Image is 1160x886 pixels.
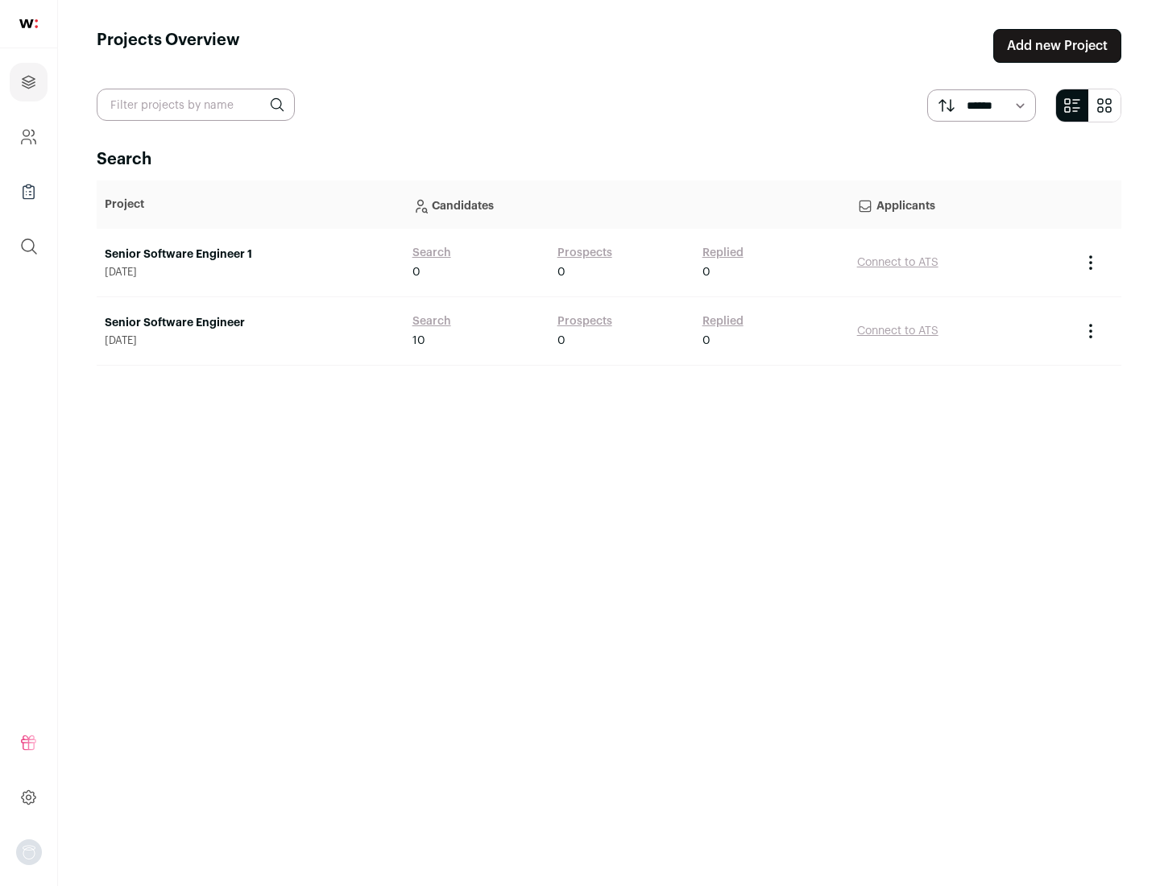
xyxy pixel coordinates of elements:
[412,188,841,221] p: Candidates
[10,172,48,211] a: Company Lists
[412,264,420,280] span: 0
[857,188,1065,221] p: Applicants
[857,325,938,337] a: Connect to ATS
[857,257,938,268] a: Connect to ATS
[702,264,710,280] span: 0
[105,246,396,263] a: Senior Software Engineer 1
[105,197,396,213] p: Project
[702,333,710,349] span: 0
[105,334,396,347] span: [DATE]
[557,313,612,329] a: Prospects
[97,89,295,121] input: Filter projects by name
[557,264,565,280] span: 0
[557,245,612,261] a: Prospects
[702,245,744,261] a: Replied
[702,313,744,329] a: Replied
[1081,253,1100,272] button: Project Actions
[105,315,396,331] a: Senior Software Engineer
[19,19,38,28] img: wellfound-shorthand-0d5821cbd27db2630d0214b213865d53afaa358527fdda9d0ea32b1df1b89c2c.svg
[10,63,48,101] a: Projects
[993,29,1121,63] a: Add new Project
[105,266,396,279] span: [DATE]
[412,245,451,261] a: Search
[97,29,240,63] h1: Projects Overview
[16,839,42,865] img: nopic.png
[16,839,42,865] button: Open dropdown
[412,333,425,349] span: 10
[557,333,565,349] span: 0
[412,313,451,329] a: Search
[10,118,48,156] a: Company and ATS Settings
[97,148,1121,171] h2: Search
[1081,321,1100,341] button: Project Actions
